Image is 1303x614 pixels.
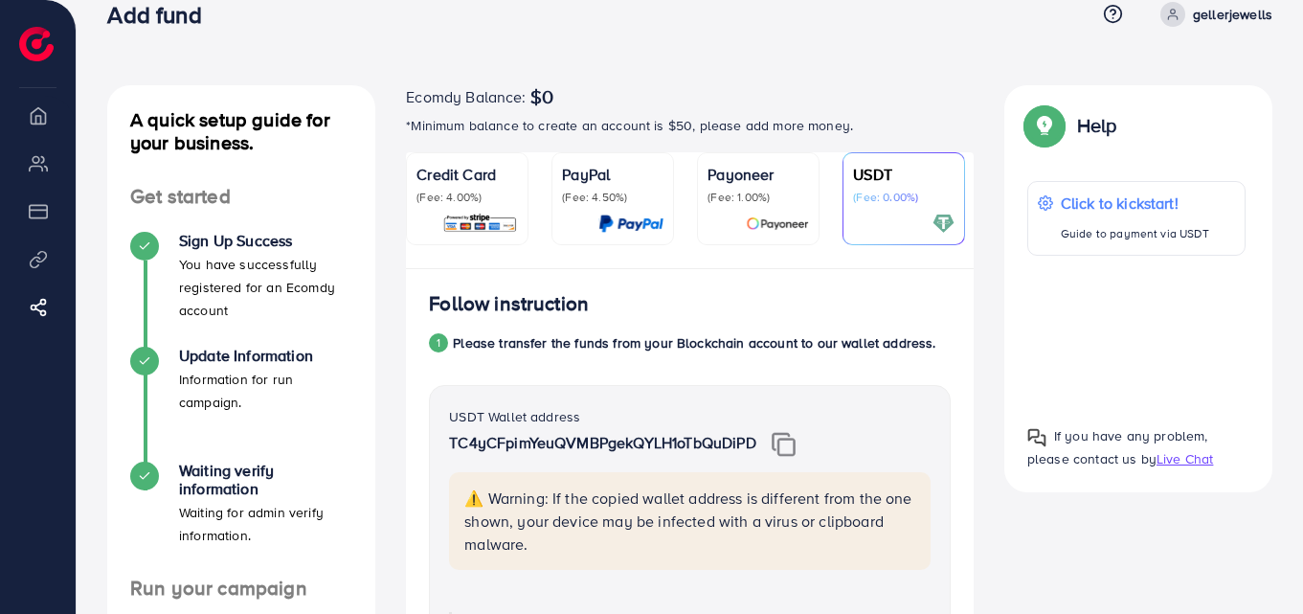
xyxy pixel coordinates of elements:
span: $0 [530,85,553,108]
h4: Get started [107,185,375,209]
p: Click to kickstart! [1061,192,1209,215]
p: PayPal [562,163,663,186]
p: (Fee: 4.00%) [416,190,518,205]
h4: Follow instruction [429,292,589,316]
iframe: Chat [1222,528,1289,600]
span: If you have any problem, please contact us by [1027,426,1208,467]
li: Sign Up Success [107,232,375,347]
p: Guide to payment via USDT [1061,222,1209,245]
p: (Fee: 1.00%) [708,190,809,205]
p: *Minimum balance to create an account is $50, please add more money. [406,114,974,137]
img: card [442,213,518,235]
h4: Run your campaign [107,577,375,601]
p: Information for run campaign. [179,368,352,414]
li: Update Information [107,347,375,462]
img: Popup guide [1027,108,1062,143]
p: Credit Card [416,163,518,186]
img: card [598,213,663,235]
h4: Update Information [179,347,352,365]
a: gellerjewells [1153,2,1272,27]
span: Live Chat [1157,449,1213,468]
span: Ecomdy Balance: [406,85,526,108]
img: card [746,213,809,235]
p: Waiting for admin verify information. [179,501,352,547]
p: TC4yCFpimYeuQVMBPgekQYLH1oTbQuDiPD [449,431,931,457]
img: card [932,213,955,235]
h3: Add fund [107,1,216,29]
img: logo [19,27,54,61]
h4: Waiting verify information [179,462,352,498]
p: Payoneer [708,163,809,186]
p: Help [1077,114,1117,137]
p: (Fee: 0.00%) [853,190,955,205]
p: Please transfer the funds from your Blockchain account to our wallet address. [453,331,935,354]
p: You have successfully registered for an Ecomdy account [179,253,352,322]
img: Popup guide [1027,428,1046,447]
p: ⚠️ Warning: If the copied wallet address is different from the one shown, your device may be infe... [464,487,919,556]
h4: A quick setup guide for your business. [107,108,375,154]
h4: Sign Up Success [179,232,352,250]
label: USDT Wallet address [449,407,580,426]
p: USDT [853,163,955,186]
li: Waiting verify information [107,462,375,577]
img: img [772,432,796,457]
div: 1 [429,333,448,352]
p: (Fee: 4.50%) [562,190,663,205]
p: gellerjewells [1193,3,1272,26]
